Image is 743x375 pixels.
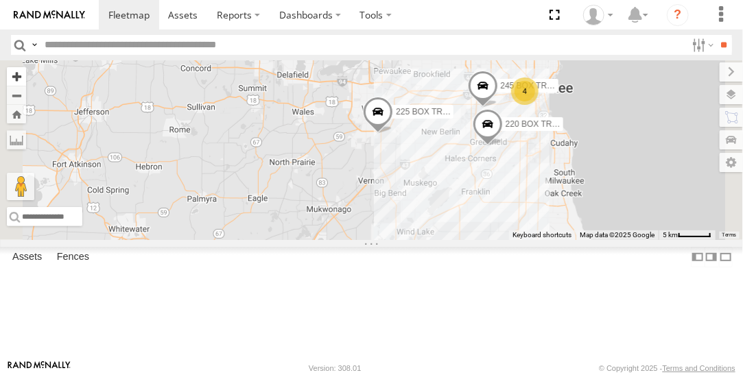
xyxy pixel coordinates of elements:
label: Search Filter Options [687,35,716,55]
button: Zoom out [7,86,26,105]
span: 220 BOX TRUCK [505,120,569,130]
a: Terms (opens in new tab) [722,232,737,238]
button: Zoom in [7,67,26,86]
label: Fences [50,247,96,267]
label: Dock Summary Table to the Left [691,247,705,267]
label: Hide Summary Table [719,247,733,267]
label: Search Query [29,35,40,55]
button: Keyboard shortcuts [512,230,571,240]
a: Terms and Conditions [663,364,735,372]
a: Visit our Website [8,361,71,375]
div: Version: 308.01 [309,364,361,372]
span: 225 BOX TRUCK [396,107,460,117]
span: Map data ©2025 Google [580,231,654,239]
div: Dwayne Harer [578,5,618,25]
span: 5 km [663,231,678,239]
label: Dock Summary Table to the Right [705,247,718,267]
label: Assets [5,247,49,267]
label: Map Settings [720,153,743,172]
button: Drag Pegman onto the map to open Street View [7,173,34,200]
button: Zoom Home [7,105,26,123]
div: © Copyright 2025 - [599,364,735,372]
img: rand-logo.svg [14,10,85,20]
div: 4 [511,77,539,105]
label: Measure [7,130,26,149]
button: Map Scale: 5 km per 45 pixels [659,230,716,240]
i: ? [667,4,689,26]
